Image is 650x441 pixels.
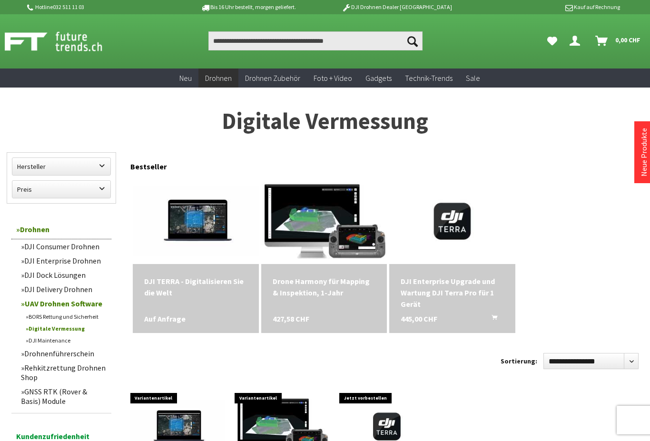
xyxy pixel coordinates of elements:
a: Drohnenführerschein [16,346,111,361]
p: Kauf auf Rechnung [471,1,620,13]
a: GNSS RTK (Rover & Basis) Module [16,384,111,408]
a: Neu [173,69,198,88]
a: UAV Drohnen Software [16,296,111,311]
a: Warenkorb [591,31,645,50]
a: Drohnen [198,69,238,88]
a: DJI Maintenance [21,334,111,346]
span: Sale [466,73,480,83]
div: Drone Harmony für Mapping & Inspektion, 1-Jahr [273,275,375,298]
a: 032 511 11 03 [53,3,84,10]
div: Bestseller [130,152,643,176]
h1: Digitale Vermessung [7,109,643,133]
span: 427,58 CHF [273,313,309,324]
a: Drohnen [11,220,111,239]
a: Digitale Vermessung [21,323,111,334]
div: DJI TERRA - Digitalisieren Sie die Welt [144,275,247,298]
div: DJI Enterprise Upgrade und Wartung DJI Terra Pro für 1 Gerät [401,275,503,310]
a: Sale [459,69,487,88]
a: DJI Delivery Drohnen [16,282,111,296]
a: Neue Produkte [639,128,649,176]
a: DJI TERRA - Digitalisieren Sie die Welt Auf Anfrage [144,275,247,298]
a: Dein Konto [566,31,588,50]
input: Produkt, Marke, Kategorie, EAN, Artikelnummer… [208,31,422,50]
span: Gadgets [365,73,392,83]
label: Hersteller [12,158,110,175]
button: In den Warenkorb [480,313,503,325]
button: Suchen [403,31,423,50]
a: Drohnen Zubehör [238,69,307,88]
a: BORS Rettung und Sicherheit [21,311,111,323]
span: Technik-Trends [405,73,453,83]
img: DJI TERRA - Digitalisieren Sie die Welt [133,186,258,257]
p: Hotline [25,1,174,13]
span: Drohnen [205,73,232,83]
a: Technik-Trends [398,69,459,88]
img: DJI Enterprise Upgrade und Wartung DJI Terra Pro für 1 Gerät [389,182,515,261]
label: Preis [12,181,110,198]
p: Bis 16 Uhr bestellt, morgen geliefert. [174,1,322,13]
a: Rehkitzrettung Drohnen Shop [16,361,111,384]
span: Neu [179,73,192,83]
a: Drone Harmony für Mapping & Inspektion, 1-Jahr 427,58 CHF [273,275,375,298]
span: 445,00 CHF [401,313,437,324]
a: Gadgets [359,69,398,88]
a: DJI Enterprise Drohnen [16,254,111,268]
span: Drohnen Zubehör [245,73,300,83]
a: Meine Favoriten [542,31,562,50]
img: Shop Futuretrends - zur Startseite wechseln [5,29,123,53]
span: 0,00 CHF [615,32,640,48]
span: Auf Anfrage [144,313,186,324]
label: Sortierung: [501,353,537,369]
a: DJI Consumer Drohnen [16,239,111,254]
img: Drone Harmony für Mapping & Inspektion, 1-Jahr [261,182,387,261]
a: DJI Dock Lösungen [16,268,111,282]
p: DJI Drohnen Dealer [GEOGRAPHIC_DATA] [323,1,471,13]
span: Foto + Video [314,73,352,83]
a: DJI Enterprise Upgrade und Wartung DJI Terra Pro für 1 Gerät 445,00 CHF In den Warenkorb [401,275,503,310]
a: Foto + Video [307,69,359,88]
